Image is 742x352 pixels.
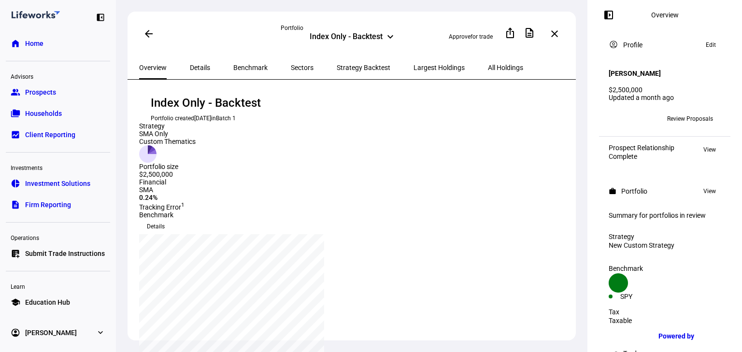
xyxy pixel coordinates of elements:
mat-icon: keyboard_arrow_down [385,31,396,42]
span: Tracking Error [139,203,185,211]
div: SPY [620,293,665,300]
mat-icon: account_circle [609,40,618,49]
mat-icon: close [549,28,560,40]
eth-mat-symbol: home [11,39,20,48]
eth-panel-overview-card-header: Profile [609,39,721,51]
span: Overview [139,64,167,71]
div: Financial [139,178,350,186]
div: Strategy [609,233,721,240]
a: descriptionFirm Reporting [6,195,110,214]
div: Index Only - Backtest [151,95,556,111]
span: Prospects [25,87,56,97]
eth-mat-symbol: group [11,87,20,97]
div: Operations [6,230,110,244]
span: IW [613,115,620,122]
mat-icon: work [609,187,616,195]
span: Strategy Backtest [337,64,390,71]
span: Edit [706,39,716,51]
span: Details [190,64,210,71]
button: Edit [701,39,721,51]
span: Investment Solutions [25,179,90,188]
button: Review Proposals [659,111,721,127]
div: Tax [609,308,721,316]
a: pie_chartInvestment Solutions [6,174,110,193]
div: Index Only - Backtest [310,32,383,43]
div: SMA [139,186,350,194]
span: Details [147,219,165,234]
a: Batch 1 [216,115,236,122]
div: Summary for portfolios in review [609,211,721,219]
div: Strategy [139,122,196,130]
span: [DATE] [194,115,211,122]
span: Review Proposals [667,111,713,127]
eth-mat-symbol: bid_landscape [11,130,20,140]
div: Custom Thematics [139,138,196,145]
div: $2,500,000 [139,170,196,178]
div: Learn [6,279,110,293]
div: New Custom Strategy [609,241,721,249]
eth-mat-symbol: account_circle [11,328,20,338]
div: SMA Only [139,130,196,138]
a: bid_landscapeClient Reporting [6,125,110,144]
span: Households [25,109,62,118]
span: Benchmark [233,64,268,71]
div: Portfolio [281,24,422,32]
mat-icon: arrow_back [143,28,155,40]
div: Overview [651,11,679,19]
h4: [PERSON_NAME] [609,70,661,77]
span: [PERSON_NAME] [25,328,77,338]
a: folder_copyHouseholds [6,104,110,123]
eth-mat-symbol: school [11,297,20,307]
span: in [211,115,236,122]
span: Firm Reporting [25,200,71,210]
span: Approve [449,33,471,40]
span: View [703,185,716,197]
span: Sectors [291,64,314,71]
span: All Holdings [488,64,523,71]
div: Benchmark [609,265,721,272]
span: Home [25,39,43,48]
mat-icon: ios_share [504,27,516,39]
mat-icon: description [524,27,535,39]
span: Client Reporting [25,130,75,140]
div: Portfolio created [151,114,556,122]
div: Profile [623,41,642,49]
button: View [699,144,721,155]
div: Investments [6,160,110,174]
div: Updated a month ago [609,94,721,101]
a: Powered by [654,327,728,345]
mat-icon: left_panel_open [603,9,614,21]
div: Taxable [609,317,721,324]
eth-mat-symbol: expand_more [96,328,105,338]
button: Details [139,219,172,234]
eth-mat-symbol: list_alt_add [11,249,20,258]
eth-mat-symbol: folder_copy [11,109,20,118]
sup: 1 [181,201,185,208]
div: Benchmark [139,211,567,219]
a: groupProspects [6,83,110,102]
span: Largest Holdings [414,64,465,71]
span: View [703,144,716,155]
div: Prospect Relationship [609,144,674,152]
eth-mat-symbol: left_panel_close [96,13,105,22]
eth-mat-symbol: pie_chart [11,179,20,188]
span: Submit Trade Instructions [25,249,105,258]
eth-panel-overview-card-header: Portfolio [609,185,721,197]
div: Portfolio size [139,163,196,170]
button: View [699,185,721,197]
a: homeHome [6,34,110,53]
div: Portfolio [621,187,647,195]
div: Complete [609,153,674,160]
div: $2,500,000 [609,86,721,94]
eth-mat-symbol: description [11,200,20,210]
div: Advisors [6,69,110,83]
button: Approvefor trade [441,29,500,44]
span: Education Hub [25,297,70,307]
span: for trade [471,33,493,40]
div: 0.24% [139,194,350,201]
